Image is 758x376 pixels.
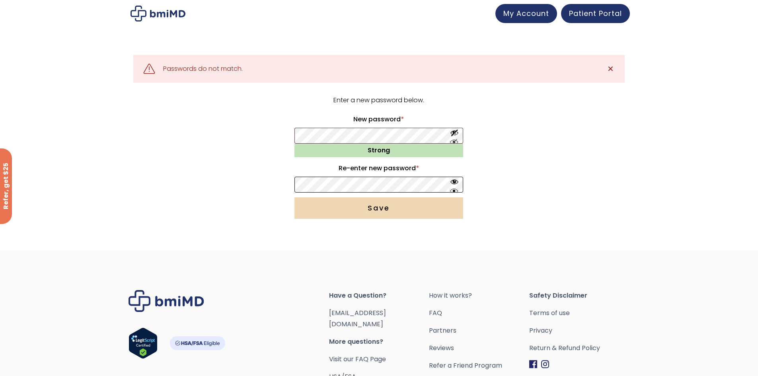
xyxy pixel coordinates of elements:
[429,308,529,319] a: FAQ
[294,197,463,219] button: Save
[294,162,463,175] label: Re-enter new password
[429,360,529,371] a: Refer a Friend Program
[294,113,463,126] label: New password
[603,61,619,77] a: ✕
[450,129,459,143] button: Show password
[129,327,158,362] a: Verify LegitScript Approval for www.bmimd.com
[293,95,464,106] p: Enter a new password below.
[503,8,549,18] span: My Account
[429,290,529,301] a: How it works?
[170,336,225,350] img: HSA-FSA
[329,336,429,347] span: More questions?
[450,177,459,192] button: Hide password
[529,360,537,368] img: Facebook
[541,360,549,368] img: Instagram
[495,4,557,23] a: My Account
[131,6,185,21] img: My account
[569,8,622,18] span: Patient Portal
[329,308,386,329] a: [EMAIL_ADDRESS][DOMAIN_NAME]
[329,355,386,364] a: Visit our FAQ Page
[529,325,629,336] a: Privacy
[607,63,614,74] span: ✕
[429,343,529,354] a: Reviews
[429,325,529,336] a: Partners
[529,290,629,301] span: Safety Disclaimer
[529,308,629,319] a: Terms of use
[294,144,463,157] div: Strong
[129,327,158,359] img: Verify Approval for www.bmimd.com
[529,343,629,354] a: Return & Refund Policy
[561,4,630,23] a: Patient Portal
[329,290,429,301] span: Have a Question?
[129,290,204,312] img: Brand Logo
[163,63,243,74] div: Passwords do not match.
